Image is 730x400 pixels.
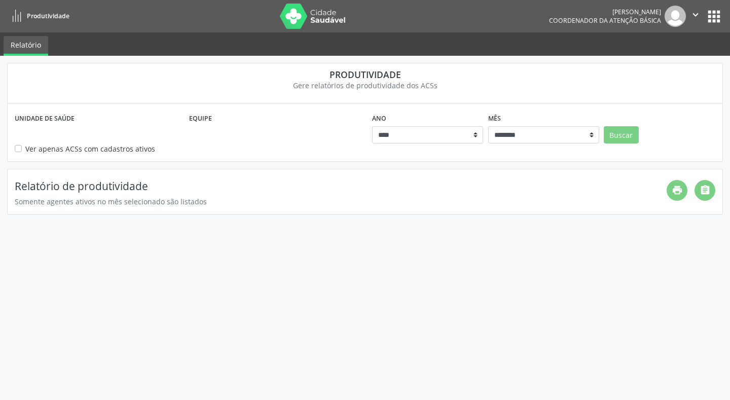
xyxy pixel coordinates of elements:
[15,180,667,193] h4: Relatório de produtividade
[549,16,661,25] span: Coordenador da Atenção Básica
[488,111,501,126] label: Mês
[15,69,715,80] div: Produtividade
[705,8,723,25] button: apps
[27,12,69,20] span: Produtividade
[15,196,667,207] div: Somente agentes ativos no mês selecionado são listados
[15,80,715,91] div: Gere relatórios de produtividade dos ACSs
[25,143,155,154] label: Ver apenas ACSs com cadastros ativos
[7,8,69,24] a: Produtividade
[372,111,386,126] label: Ano
[549,8,661,16] div: [PERSON_NAME]
[604,126,639,143] button: Buscar
[15,111,75,126] label: Unidade de saúde
[189,111,212,126] label: Equipe
[690,9,701,20] i: 
[686,6,705,27] button: 
[4,36,48,56] a: Relatório
[665,6,686,27] img: img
